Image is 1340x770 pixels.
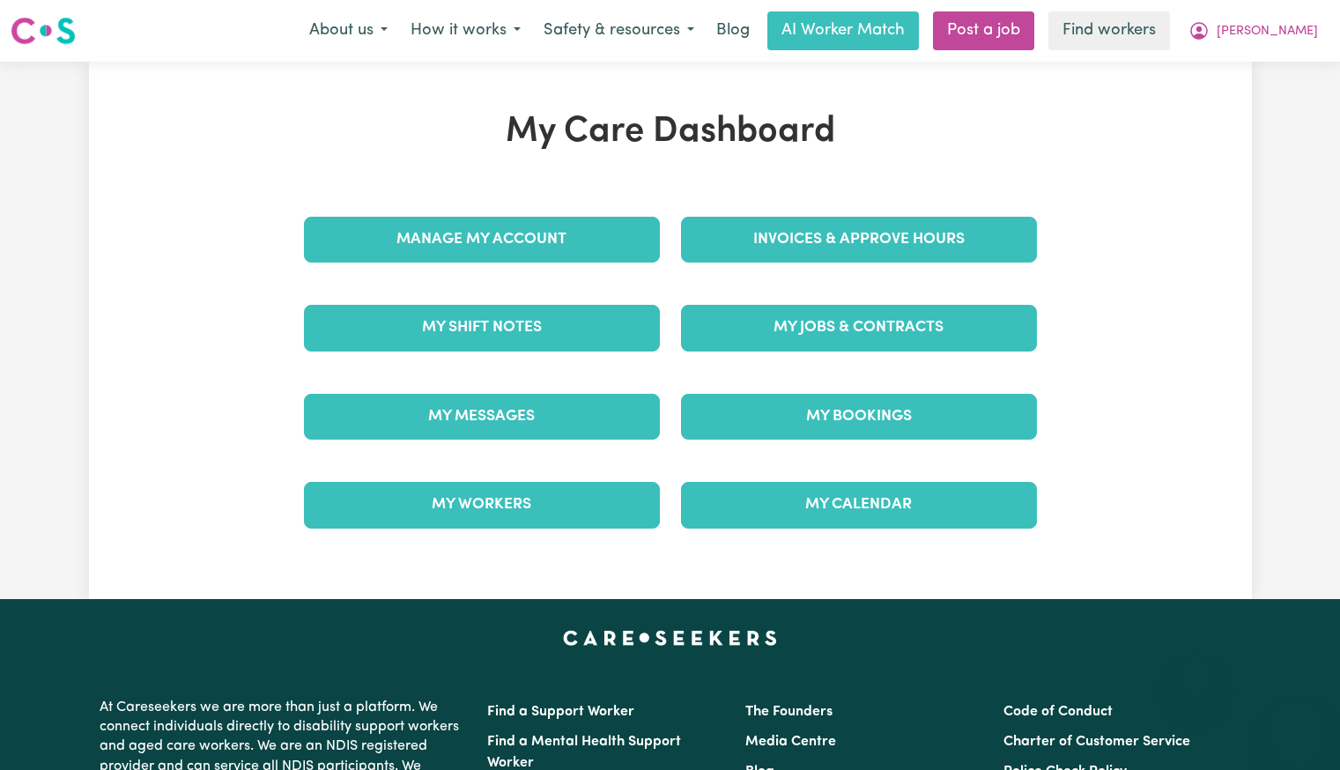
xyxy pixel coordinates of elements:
[304,305,660,351] a: My Shift Notes
[1003,705,1113,719] a: Code of Conduct
[298,12,399,49] button: About us
[706,11,760,50] a: Blog
[304,217,660,263] a: Manage My Account
[1217,22,1318,41] span: [PERSON_NAME]
[304,394,660,440] a: My Messages
[681,217,1037,263] a: Invoices & Approve Hours
[399,12,532,49] button: How it works
[304,482,660,528] a: My Workers
[745,705,833,719] a: The Founders
[1048,11,1170,50] a: Find workers
[487,705,634,719] a: Find a Support Worker
[1178,657,1213,692] iframe: Close message
[1003,735,1190,749] a: Charter of Customer Service
[681,394,1037,440] a: My Bookings
[681,482,1037,528] a: My Calendar
[681,305,1037,351] a: My Jobs & Contracts
[1177,12,1329,49] button: My Account
[933,11,1034,50] a: Post a job
[1270,700,1326,756] iframe: Button to launch messaging window
[11,11,76,51] a: Careseekers logo
[11,15,76,47] img: Careseekers logo
[532,12,706,49] button: Safety & resources
[563,631,777,645] a: Careseekers home page
[487,735,681,770] a: Find a Mental Health Support Worker
[293,111,1048,153] h1: My Care Dashboard
[767,11,919,50] a: AI Worker Match
[745,735,836,749] a: Media Centre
